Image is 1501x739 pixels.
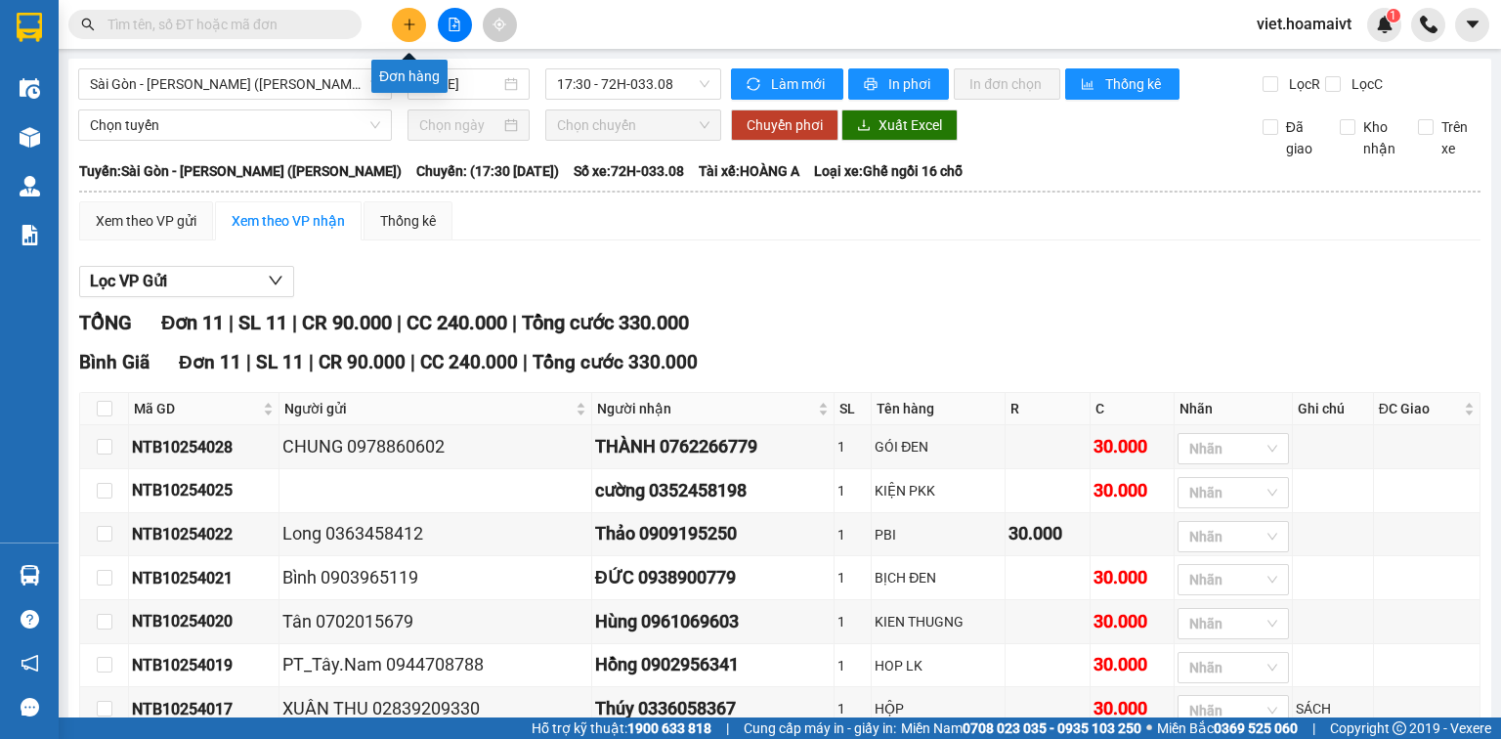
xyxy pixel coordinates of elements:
input: Chọn ngày [419,114,499,136]
span: viet.hoamaivt [1241,12,1367,36]
span: printer [864,77,880,93]
button: printerIn phơi [848,68,949,100]
div: 30.000 [1008,520,1087,547]
strong: 1900 633 818 [627,720,711,736]
span: | [410,351,415,373]
span: CC 240.000 [420,351,518,373]
img: warehouse-icon [20,127,40,148]
span: Đơn 11 [179,351,241,373]
th: Tên hàng [872,393,1006,425]
button: plus [392,8,426,42]
td: NTB10254021 [129,556,279,600]
span: question-circle [21,610,39,629]
td: NTB10254028 [129,425,279,469]
div: 1 [837,655,868,676]
span: Hỗ trợ kỹ thuật: [532,717,711,739]
strong: 0369 525 060 [1214,720,1298,736]
button: bar-chartThống kê [1065,68,1179,100]
span: | [229,311,234,334]
span: Chọn tuyến [90,110,380,140]
span: Mã GD [134,398,259,419]
div: NTB10254022 [132,522,276,546]
div: XUÂN THU 02839209330 [282,695,588,722]
div: 30.000 [1094,651,1172,678]
div: HOP LK [875,655,1002,676]
span: sync [747,77,763,93]
span: | [309,351,314,373]
div: Hồng 0902956341 [595,651,832,678]
span: CC 240.000 [407,311,507,334]
div: BỊCH ĐEN [875,567,1002,588]
span: Lọc R [1281,73,1323,95]
div: Thảo 0909195250 [595,520,832,547]
span: Miền Bắc [1157,717,1298,739]
span: message [21,698,39,717]
div: HỘP [875,698,1002,719]
strong: 0708 023 035 - 0935 103 250 [963,720,1141,736]
span: SL 11 [256,351,304,373]
span: | [292,311,297,334]
div: NTB10254019 [132,653,276,677]
button: In đơn chọn [954,68,1060,100]
div: SÁCH [1296,698,1369,719]
span: caret-down [1464,16,1481,33]
span: Lọc VP Gửi [90,269,167,293]
button: file-add [438,8,472,42]
div: ĐỨC 0938900779 [595,564,832,591]
td: NTB10254017 [129,687,279,731]
span: Đơn 11 [161,311,224,334]
div: PBI [875,524,1002,545]
span: Chuyến: (17:30 [DATE]) [416,160,559,182]
span: | [1312,717,1315,739]
span: Bình Giã [79,351,150,373]
div: 30.000 [1094,695,1172,722]
div: 1 [837,480,868,501]
span: Số xe: 72H-033.08 [574,160,684,182]
b: Tuyến: Sài Gòn - [PERSON_NAME] ([PERSON_NAME]) [79,163,402,179]
div: Tân 0702015679 [282,608,588,635]
div: Xem theo VP gửi [96,210,196,232]
td: NTB10254020 [129,600,279,644]
button: downloadXuất Excel [841,109,958,141]
input: 13/10/2025 [419,73,499,95]
span: 17:30 - 72H-033.08 [557,69,710,99]
input: Tìm tên, số ĐT hoặc mã đơn [107,14,338,35]
div: Bình 0903965119 [282,564,588,591]
div: 1 [837,567,868,588]
img: warehouse-icon [20,78,40,99]
span: download [857,118,871,134]
span: Lọc C [1344,73,1386,95]
button: caret-down [1455,8,1489,42]
div: NTB10254025 [132,478,276,502]
th: R [1006,393,1091,425]
span: Loại xe: Ghế ngồi 16 chỗ [814,160,963,182]
button: syncLàm mới [731,68,843,100]
span: Thống kê [1105,73,1164,95]
span: Làm mới [771,73,828,95]
td: NTB10254025 [129,469,279,513]
div: NTB10254017 [132,697,276,721]
img: warehouse-icon [20,176,40,196]
div: Nhãn [1179,398,1287,419]
span: SL 11 [238,311,287,334]
span: Tổng cước 330.000 [522,311,689,334]
span: Trên xe [1434,116,1481,159]
div: GÓI ĐEN [875,436,1002,457]
td: NTB10254022 [129,513,279,557]
span: TỔNG [79,311,132,334]
img: solution-icon [20,225,40,245]
span: aim [493,18,506,31]
img: icon-new-feature [1376,16,1394,33]
th: Ghi chú [1293,393,1373,425]
sup: 1 [1387,9,1400,22]
div: 30.000 [1094,564,1172,591]
span: Tổng cước 330.000 [533,351,698,373]
span: Tài xế: HOÀNG A [699,160,799,182]
img: warehouse-icon [20,565,40,586]
div: KIỆN PKK [875,480,1002,501]
th: SL [835,393,872,425]
span: CR 90.000 [302,311,392,334]
div: KIEN THUGNG [875,611,1002,632]
span: notification [21,654,39,673]
img: phone-icon [1420,16,1437,33]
